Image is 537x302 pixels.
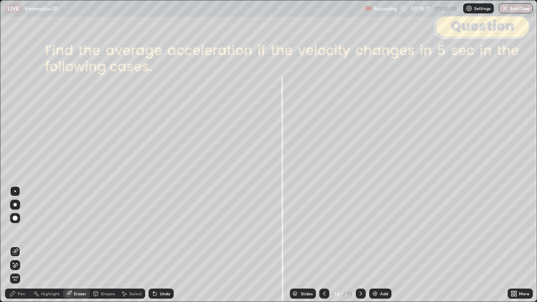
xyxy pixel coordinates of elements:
img: recording.375f2c34.svg [365,5,372,12]
div: More [519,292,529,296]
span: Erase all [10,276,20,281]
img: end-class-cross [502,5,508,12]
div: Highlight [41,292,60,296]
div: Undo [160,292,170,296]
p: Recording [373,5,397,12]
div: Eraser [74,292,86,296]
div: 14 [333,291,341,296]
div: / [343,291,345,296]
div: Add [380,292,388,296]
div: Select [129,292,142,296]
p: LIVE [8,5,19,12]
img: add-slide-button [372,290,378,297]
button: End Class [499,3,533,13]
img: class-settings-icons [466,5,472,12]
div: 75 [347,290,352,297]
div: Shapes [101,292,115,296]
div: Slides [301,292,313,296]
div: Pen [18,292,25,296]
p: Settings [474,6,490,10]
p: Kinematics-1D [25,5,58,12]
